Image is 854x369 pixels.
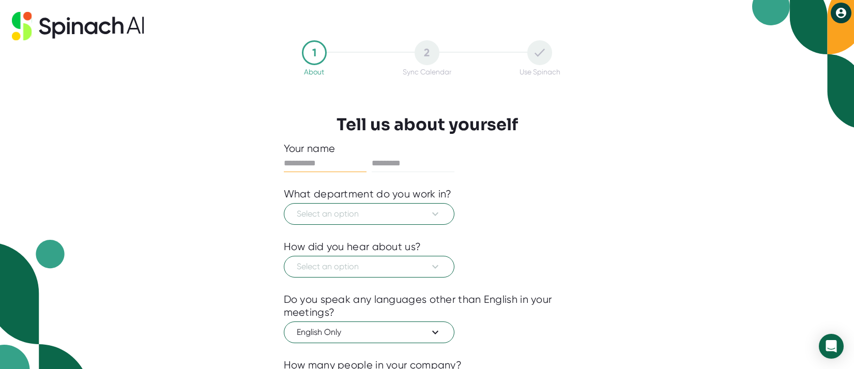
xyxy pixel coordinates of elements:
[297,208,441,220] span: Select an option
[403,68,451,76] div: Sync Calendar
[304,68,324,76] div: About
[284,203,454,225] button: Select an option
[297,326,441,339] span: English Only
[284,321,454,343] button: English Only
[284,240,421,253] div: How did you hear about us?
[415,40,439,65] div: 2
[284,142,571,155] div: Your name
[520,68,560,76] div: Use Spinach
[284,188,452,201] div: What department do you work in?
[337,115,518,134] h3: Tell us about yourself
[819,334,844,359] div: Open Intercom Messenger
[284,256,454,278] button: Select an option
[284,293,571,319] div: Do you speak any languages other than English in your meetings?
[302,40,327,65] div: 1
[297,260,441,273] span: Select an option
